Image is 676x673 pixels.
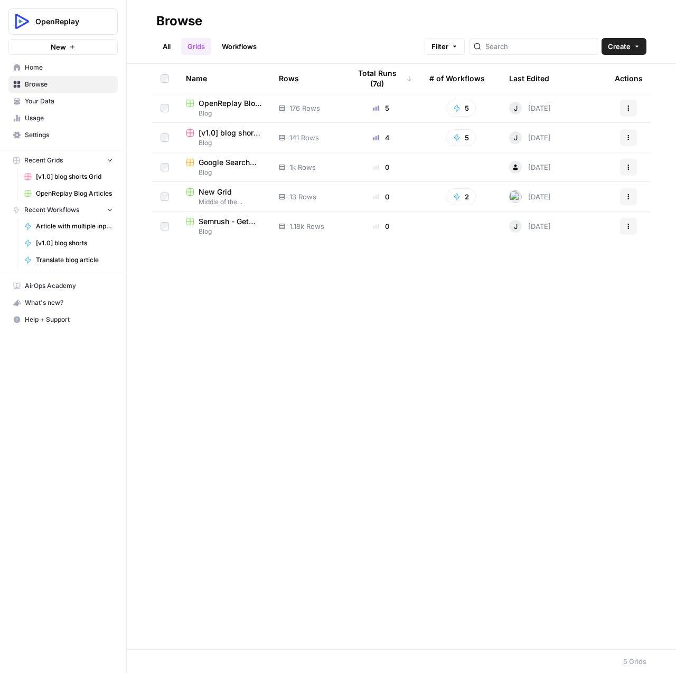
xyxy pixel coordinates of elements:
span: J [514,221,518,232]
button: Workspace: OpenReplay [8,8,118,35]
div: [DATE] [509,161,551,174]
a: Home [8,59,118,76]
button: 5 [446,129,476,146]
span: AirOps Academy [25,281,113,291]
span: 141 Rows [289,132,319,143]
a: Translate blog article [20,252,118,268]
div: Actions [615,64,643,93]
span: 1k Rows [289,162,316,172]
span: [v1.0] blog shorts Grid [199,128,262,138]
span: Recent Grids [24,156,63,165]
span: [v1.0] blog shorts Grid [36,172,113,181]
div: # of Workflows [429,64,485,93]
div: 5 Grids [623,656,646,667]
span: J [514,103,518,113]
input: Search [485,41,593,52]
button: New [8,39,118,55]
span: Create [608,41,631,52]
span: Blog [186,109,262,118]
a: Settings [8,127,118,143]
div: Name [186,64,262,93]
span: Middle of the Funnel [186,197,262,207]
span: Usage [25,113,113,123]
span: New Grid [199,187,232,197]
span: [v1.0] blog shorts [36,238,113,248]
span: OpenReplay Blog Articles [36,189,113,198]
div: 0 [350,162,412,172]
a: OpenReplay Blog ArticlesBlog [186,98,262,118]
div: [DATE] [509,190,551,203]
a: Grids [181,38,211,55]
a: Google Search Console - [DOMAIN_NAME]Blog [186,157,262,177]
a: Semrush - Get top organic pages for a domainBlog [186,216,262,236]
span: Filter [431,41,448,52]
a: [v1.0] blog shorts Grid [20,168,118,185]
span: Help + Support [25,315,113,324]
span: Settings [25,130,113,140]
a: Article with multiple inputs [20,218,118,235]
div: [DATE] [509,102,551,114]
div: [DATE] [509,220,551,233]
div: 4 [350,132,412,143]
button: 5 [446,100,476,117]
a: All [156,38,177,55]
div: [DATE] [509,131,551,144]
a: [v1.0] blog shorts GridBlog [186,128,262,148]
span: Google Search Console - [DOMAIN_NAME] [199,157,262,168]
span: Blog [186,138,262,148]
a: Your Data [8,93,118,110]
span: Recent Workflows [24,205,79,215]
div: 0 [350,221,412,232]
a: New GridMiddle of the Funnel [186,187,262,207]
img: shfdgj8c39q0xd8hzk96gotegjgp [509,190,522,203]
span: Browse [25,80,113,89]
span: Blog [186,227,262,236]
a: Workflows [215,38,263,55]
div: Rows [279,64,299,93]
span: J [514,132,518,143]
div: 5 [350,103,412,113]
a: AirOps Academy [8,277,118,294]
span: Translate blog article [36,255,113,265]
span: Article with multiple inputs [36,222,113,231]
button: Recent Grids [8,152,118,168]
div: 0 [350,191,412,202]
div: What's new? [9,295,117,311]
button: Filter [425,38,465,55]
span: Home [25,63,113,72]
button: 2 [446,188,476,205]
a: [v1.0] blog shorts [20,235,118,252]
img: OpenReplay Logo [12,12,31,31]
span: 1.18k Rows [289,221,324,232]
span: Your Data [25,97,113,106]
button: Help + Support [8,311,118,328]
button: Create [602,38,646,55]
a: Browse [8,76,118,93]
a: Usage [8,110,118,127]
a: OpenReplay Blog Articles [20,185,118,202]
span: 13 Rows [289,191,316,202]
span: Blog [186,168,262,177]
span: Semrush - Get top organic pages for a domain [199,216,262,227]
span: OpenReplay Blog Articles [199,98,262,109]
div: Total Runs (7d) [350,64,412,93]
span: 176 Rows [289,103,320,113]
span: OpenReplay [35,16,99,27]
button: Recent Workflows [8,202,118,218]
div: Browse [156,13,202,30]
span: New [51,42,66,52]
button: What's new? [8,294,118,311]
div: Last Edited [509,64,549,93]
